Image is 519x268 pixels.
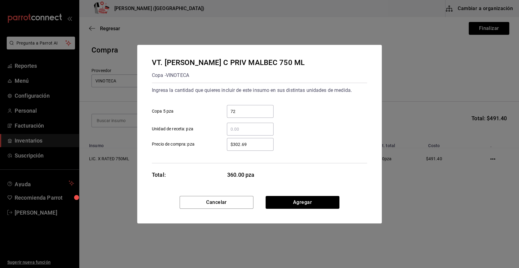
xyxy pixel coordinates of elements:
input: Precio de compra: pza [227,141,274,148]
div: Copa - VINOTECA [152,71,305,80]
span: 360.00 pza [227,171,274,179]
span: Copa 5 pza [152,108,174,114]
div: Total: [152,171,166,179]
span: Unidad de receta: pza [152,126,193,132]
input: Unidad de receta: pza [227,125,274,133]
div: Ingresa la cantidad que quieres incluir de este insumo en sus distintas unidades de medida. [152,85,367,95]
button: Agregar [266,196,339,209]
div: VT. [PERSON_NAME] C PRIV MALBEC 750 ML [152,57,305,68]
span: Precio de compra: pza [152,141,195,147]
button: Cancelar [180,196,253,209]
input: Copa 5 pza [227,108,274,115]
